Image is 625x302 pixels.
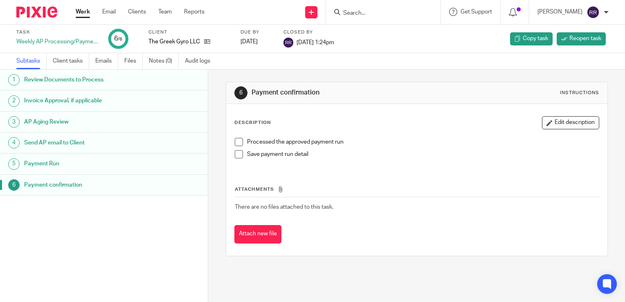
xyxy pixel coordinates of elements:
[24,137,141,149] h1: Send AP email to Client
[95,53,118,69] a: Emails
[241,38,273,46] div: [DATE]
[149,53,179,69] a: Notes (0)
[8,74,20,86] div: 1
[16,38,98,46] div: Weekly AP Processing/Payment
[587,6,600,19] img: svg%3E
[114,34,122,43] div: 6
[235,204,333,210] span: There are no files attached to this task.
[16,29,98,36] label: Task
[24,116,141,128] h1: AP Aging Review
[234,225,281,243] button: Attach new file
[24,179,141,191] h1: Payment confirmation
[24,158,141,170] h1: Payment Run
[247,150,599,158] p: Save payment run detail
[252,88,434,97] h1: Payment confirmation
[118,37,122,41] small: /6
[234,119,271,126] p: Description
[158,8,172,16] a: Team
[235,187,274,192] span: Attachments
[128,8,146,16] a: Clients
[16,7,57,18] img: Pixie
[148,38,200,46] p: The Greek Gyro LLC
[53,53,89,69] a: Client tasks
[102,8,116,16] a: Email
[234,86,247,99] div: 6
[8,95,20,107] div: 2
[283,29,334,36] label: Closed by
[560,90,599,96] div: Instructions
[148,29,230,36] label: Client
[8,137,20,149] div: 4
[24,74,141,86] h1: Review Documents to Process
[283,38,293,47] img: svg%3E
[24,95,141,107] h1: Invoice Approval, if applicable
[542,116,599,129] button: Edit description
[8,116,20,128] div: 3
[241,29,273,36] label: Due by
[247,138,599,146] p: Processed the approved payment run
[185,53,216,69] a: Audit logs
[124,53,143,69] a: Files
[8,179,20,191] div: 6
[184,8,205,16] a: Reports
[8,158,20,170] div: 5
[76,8,90,16] a: Work
[297,39,334,45] span: [DATE] 1:24pm
[545,22,586,30] p: Task completed.
[16,53,47,69] a: Subtasks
